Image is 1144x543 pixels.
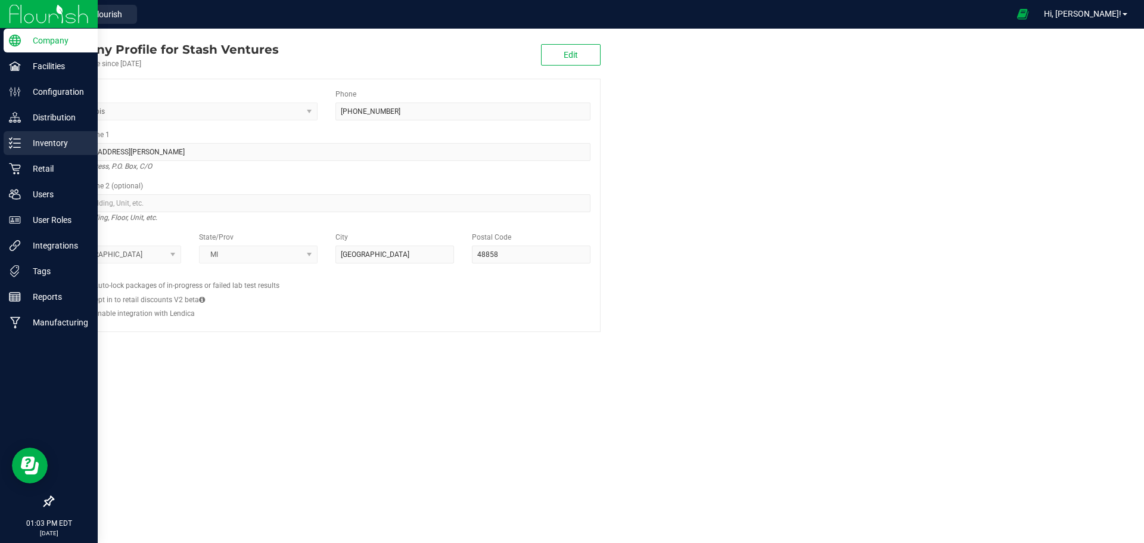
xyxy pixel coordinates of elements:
[21,85,92,99] p: Configuration
[21,33,92,48] p: Company
[63,143,590,161] input: Address
[564,50,578,60] span: Edit
[21,213,92,227] p: User Roles
[541,44,601,66] button: Edit
[9,317,21,328] inline-svg: Manufacturing
[9,35,21,46] inline-svg: Company
[21,187,92,201] p: Users
[9,214,21,226] inline-svg: User Roles
[21,290,92,304] p: Reports
[52,58,279,69] div: Account active since [DATE]
[472,232,511,243] label: Postal Code
[5,518,92,529] p: 01:03 PM EDT
[472,246,590,263] input: Postal Code
[63,194,590,212] input: Suite, Building, Unit, etc.
[9,111,21,123] inline-svg: Distribution
[9,291,21,303] inline-svg: Reports
[21,162,92,176] p: Retail
[9,86,21,98] inline-svg: Configuration
[52,41,279,58] div: Stash Ventures
[335,246,454,263] input: City
[1044,9,1121,18] span: Hi, [PERSON_NAME]!
[9,265,21,277] inline-svg: Tags
[1009,2,1036,26] span: Open Ecommerce Menu
[94,308,195,319] label: Enable integration with Lendica
[63,272,590,280] h2: Configs
[21,264,92,278] p: Tags
[199,232,234,243] label: State/Prov
[94,294,205,305] label: Opt in to retail discounts V2 beta
[9,188,21,200] inline-svg: Users
[21,315,92,330] p: Manufacturing
[63,159,152,173] i: Street address, P.O. Box, C/O
[335,89,356,100] label: Phone
[9,240,21,252] inline-svg: Integrations
[21,136,92,150] p: Inventory
[21,238,92,253] p: Integrations
[94,280,279,291] label: Auto-lock packages of in-progress or failed lab test results
[9,163,21,175] inline-svg: Retail
[21,110,92,125] p: Distribution
[12,448,48,483] iframe: Resource center
[21,59,92,73] p: Facilities
[9,60,21,72] inline-svg: Facilities
[9,137,21,149] inline-svg: Inventory
[335,232,348,243] label: City
[335,103,590,120] input: (123) 456-7890
[63,181,143,191] label: Address Line 2 (optional)
[5,529,92,538] p: [DATE]
[63,210,157,225] i: Suite, Building, Floor, Unit, etc.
